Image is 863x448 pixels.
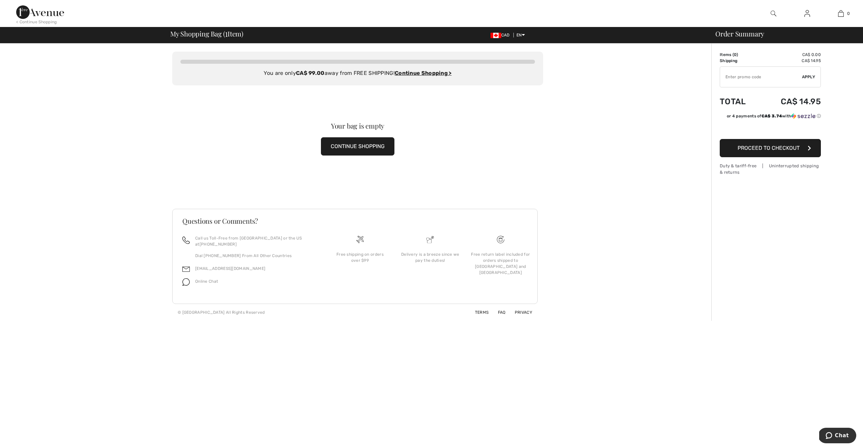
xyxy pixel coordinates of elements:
[720,113,821,121] div: or 4 payments ofCA$ 3.74withSezzle Click to learn more about Sezzle
[771,9,776,18] img: search the website
[182,265,190,273] img: email
[802,74,815,80] span: Apply
[296,70,325,76] strong: CA$ 99.00
[490,33,512,37] span: CAD
[819,428,856,445] iframe: Opens a widget where you can chat to one of our agents
[182,218,528,224] h3: Questions or Comments?
[178,309,265,315] div: © [GEOGRAPHIC_DATA] All Rights Reserved
[799,9,815,18] a: Sign In
[497,236,504,243] img: Free shipping on orders over $99
[426,236,434,243] img: Delivery is a breeze since we pay the duties!
[727,113,821,119] div: or 4 payments of with
[720,90,760,113] td: Total
[824,9,857,18] a: 0
[471,251,530,276] div: Free return label included for orders shipped to [GEOGRAPHIC_DATA] and [GEOGRAPHIC_DATA]
[734,52,737,57] span: 0
[760,58,821,64] td: CA$ 14.95
[195,266,265,271] a: [EMAIL_ADDRESS][DOMAIN_NAME]
[321,137,394,156] button: CONTINUE SHOPPING
[195,253,317,259] p: Dial [PHONE_NUMBER] From All Other Countries
[720,139,821,157] button: Proceed to Checkout
[720,58,760,64] td: Shipping
[490,33,501,38] img: Canadian Dollar
[760,52,821,58] td: CA$ 0.00
[356,236,364,243] img: Free shipping on orders over $99
[762,114,782,118] span: CA$ 3.74
[804,9,810,18] img: My Info
[395,70,452,76] a: Continue Shopping >
[195,279,218,284] span: Online Chat
[838,9,844,18] img: My Bag
[400,251,460,263] div: Delivery is a breeze since we pay the duties!
[180,69,535,77] div: You are only away from FREE SHIPPING!
[170,30,243,37] span: My Shopping Bag ( Item)
[330,251,390,263] div: Free shipping on orders over $99
[720,67,802,87] input: Promo code
[195,235,317,247] p: Call us Toll-Free from [GEOGRAPHIC_DATA] or the US at
[467,310,489,315] a: Terms
[791,113,815,119] img: Sezzle
[707,30,859,37] div: Order Summary
[16,5,64,19] img: 1ère Avenue
[720,121,821,137] iframe: PayPal-paypal
[191,122,525,129] div: Your bag is empty
[225,29,228,37] span: 1
[720,52,760,58] td: Items ( )
[182,278,190,286] img: chat
[847,10,850,17] span: 0
[720,163,821,175] div: Duty & tariff-free | Uninterrupted shipping & returns
[760,90,821,113] td: CA$ 14.95
[738,145,800,151] span: Proceed to Checkout
[507,310,532,315] a: Privacy
[182,236,190,244] img: call
[200,242,237,247] a: [PHONE_NUMBER]
[16,19,57,25] div: < Continue Shopping
[490,310,506,315] a: FAQ
[516,33,525,37] span: EN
